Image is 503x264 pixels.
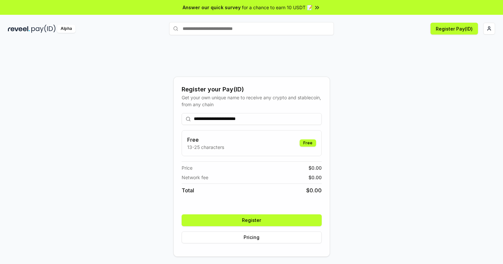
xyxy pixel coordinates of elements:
[182,231,322,243] button: Pricing
[183,4,241,11] span: Answer our quick survey
[187,136,224,144] h3: Free
[187,144,224,151] p: 13-25 characters
[309,174,322,181] span: $ 0.00
[430,23,478,35] button: Register Pay(ID)
[182,94,322,108] div: Get your own unique name to receive any crypto and stablecoin, from any chain
[182,174,208,181] span: Network fee
[31,25,56,33] img: pay_id
[309,164,322,171] span: $ 0.00
[242,4,312,11] span: for a chance to earn 10 USDT 📝
[300,139,316,147] div: Free
[182,214,322,226] button: Register
[182,186,194,194] span: Total
[182,85,322,94] div: Register your Pay(ID)
[57,25,75,33] div: Alpha
[306,186,322,194] span: $ 0.00
[182,164,192,171] span: Price
[8,25,30,33] img: reveel_dark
